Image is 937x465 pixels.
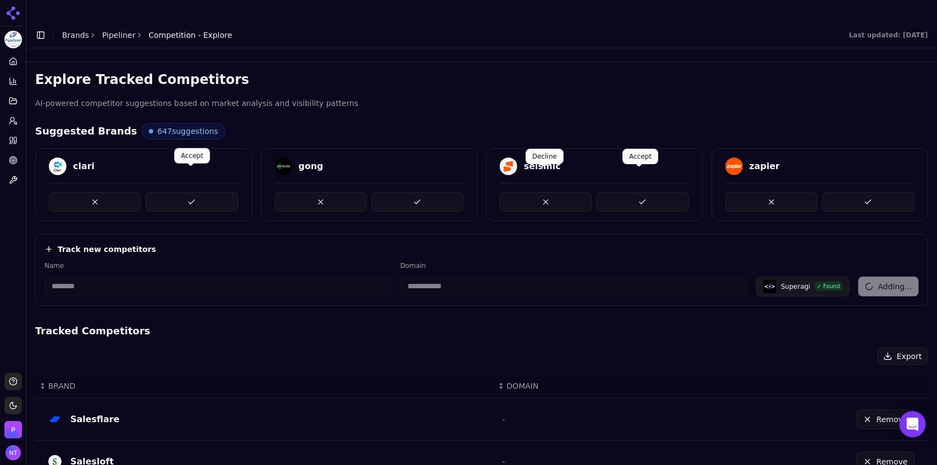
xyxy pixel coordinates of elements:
[750,160,780,173] div: zapier
[498,380,683,391] div: ↕DOMAIN
[299,160,324,173] div: gong
[149,30,232,41] span: Competition - Explore
[503,415,505,424] span: -
[400,261,748,270] label: Domain
[4,421,22,439] img: Perrill
[781,282,810,291] div: Superagi
[900,411,926,438] div: Open Intercom Messenger
[49,158,66,175] img: clari
[181,152,203,160] p: Accept
[35,323,928,339] h4: Tracked Competitors
[763,280,777,293] img: Superagi logo
[70,413,120,426] div: Salesflare
[5,445,21,461] button: Open user button
[5,445,21,461] img: Nate Tower
[73,160,94,173] div: clari
[58,244,156,255] h4: Track new competitors
[856,410,915,429] button: Remove
[35,124,137,139] h4: Suggested Brands
[40,380,489,391] div: ↕BRAND
[48,413,62,426] img: salesflare
[35,374,494,399] th: BRAND
[48,380,76,391] span: BRAND
[4,31,22,48] button: Current brand: Pipeliner
[35,97,928,110] p: AI-powered competitor suggestions based on market analysis and visibility patterns
[44,261,392,270] label: Name
[4,31,22,48] img: Pipeliner
[62,30,232,41] nav: breadcrumb
[494,374,687,399] th: DOMAIN
[532,152,557,161] p: Decline
[35,71,928,88] h3: Explore Tracked Competitors
[524,160,561,173] div: seismic
[629,152,652,161] p: Accept
[849,31,928,40] div: Last updated: [DATE]
[815,282,843,291] div: ✓ Found
[500,158,517,175] img: seismic
[878,348,928,365] button: Export
[62,31,89,40] a: Brands
[102,30,136,41] a: Pipeliner
[4,421,22,439] button: Open organization switcher
[507,380,539,391] span: DOMAIN
[158,126,219,137] span: 647 suggestions
[726,158,743,175] img: zapier
[275,158,292,175] img: gong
